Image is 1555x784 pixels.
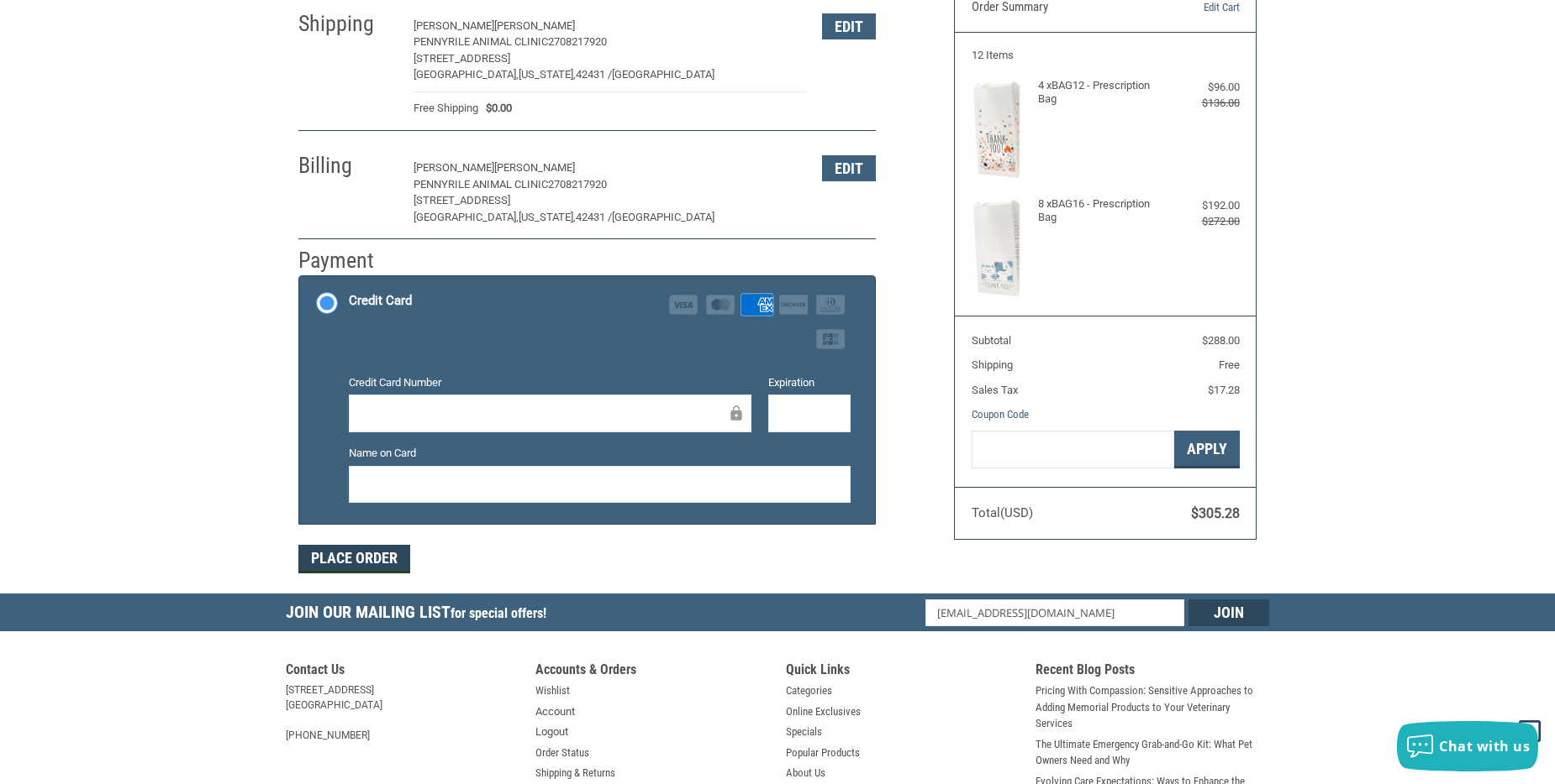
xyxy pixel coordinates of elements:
h5: Recent Blog Posts [1036,661,1269,682]
span: [GEOGRAPHIC_DATA] [612,211,714,223]
div: $96.00 [1173,79,1240,96]
span: Shipping [972,358,1013,371]
div: $192.00 [1173,197,1240,214]
span: [STREET_ADDRESS] [414,52,510,65]
span: Chat with us [1439,737,1530,755]
span: Free Shipping [414,100,478,117]
span: $288.00 [1202,334,1240,347]
button: Apply [1174,431,1240,468]
h5: Accounts & Orders [535,661,769,682]
div: $272.00 [1173,213,1240,230]
span: [US_STATE], [519,68,576,81]
span: [GEOGRAPHIC_DATA], [414,68,519,81]
span: 42431 / [576,211,612,223]
span: Pennyrile Animal Clinic [414,178,548,191]
a: Wishlist [535,682,570,699]
span: [PERSON_NAME] [494,19,575,32]
a: Specials [786,724,822,740]
span: Free [1219,358,1240,371]
a: Popular Products [786,745,860,761]
span: [PERSON_NAME] [494,161,575,174]
a: About Us [786,765,825,781]
span: [PERSON_NAME] [414,19,494,32]
button: Chat with us [1397,721,1538,771]
h4: 8 x BAG16 - Prescription Bag [1038,197,1168,225]
a: Account [535,703,575,720]
button: Edit [822,13,876,39]
address: [STREET_ADDRESS] [GEOGRAPHIC_DATA] [PHONE_NUMBER] [286,682,519,743]
span: $17.28 [1208,384,1240,396]
span: [US_STATE], [519,211,576,223]
span: Sales Tax [972,384,1018,396]
span: [STREET_ADDRESS] [414,194,510,206]
span: $305.28 [1191,505,1240,521]
h3: 12 Items [972,49,1240,62]
label: Credit Card Number [349,374,752,391]
h2: Billing [298,152,397,180]
a: The Ultimate Emergency Grab-and-Go Kit: What Pet Owners Need and Why [1036,736,1269,769]
a: Shipping & Returns [535,765,615,781]
label: Name on Card [349,445,851,462]
span: for special offers! [451,605,546,621]
input: Gift Certificate or Coupon Code [972,431,1174,468]
span: Total (USD) [972,505,1033,520]
span: $0.00 [478,100,513,117]
button: Edit [822,155,876,181]
h2: Payment [298,247,397,274]
h2: Shipping [298,10,397,38]
span: 2708217920 [548,35,607,48]
h5: Quick Links [786,661,1020,682]
label: Expiration [768,374,851,391]
span: 2708217920 [548,178,607,191]
button: Place Order [298,545,410,573]
h5: Join Our Mailing List [286,593,555,636]
div: $136.00 [1173,95,1240,112]
span: 42431 / [576,68,612,81]
a: Pricing With Compassion: Sensitive Approaches to Adding Memorial Products to Your Veterinary Serv... [1036,682,1269,732]
h5: Contact Us [286,661,519,682]
div: Credit Card [349,287,412,315]
span: [GEOGRAPHIC_DATA], [414,211,519,223]
input: Email [925,599,1185,626]
span: Subtotal [972,334,1011,347]
span: [GEOGRAPHIC_DATA] [612,68,714,81]
a: Order Status [535,745,589,761]
a: Categories [786,682,832,699]
a: Coupon Code [972,408,1029,421]
span: Pennyrile Animal Clinic [414,35,548,48]
input: Join [1189,599,1269,626]
a: Online Exclusives [786,703,861,720]
a: Logout [535,724,568,740]
span: [PERSON_NAME] [414,161,494,174]
h4: 4 x BAG12 - Prescription Bag [1038,79,1168,107]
